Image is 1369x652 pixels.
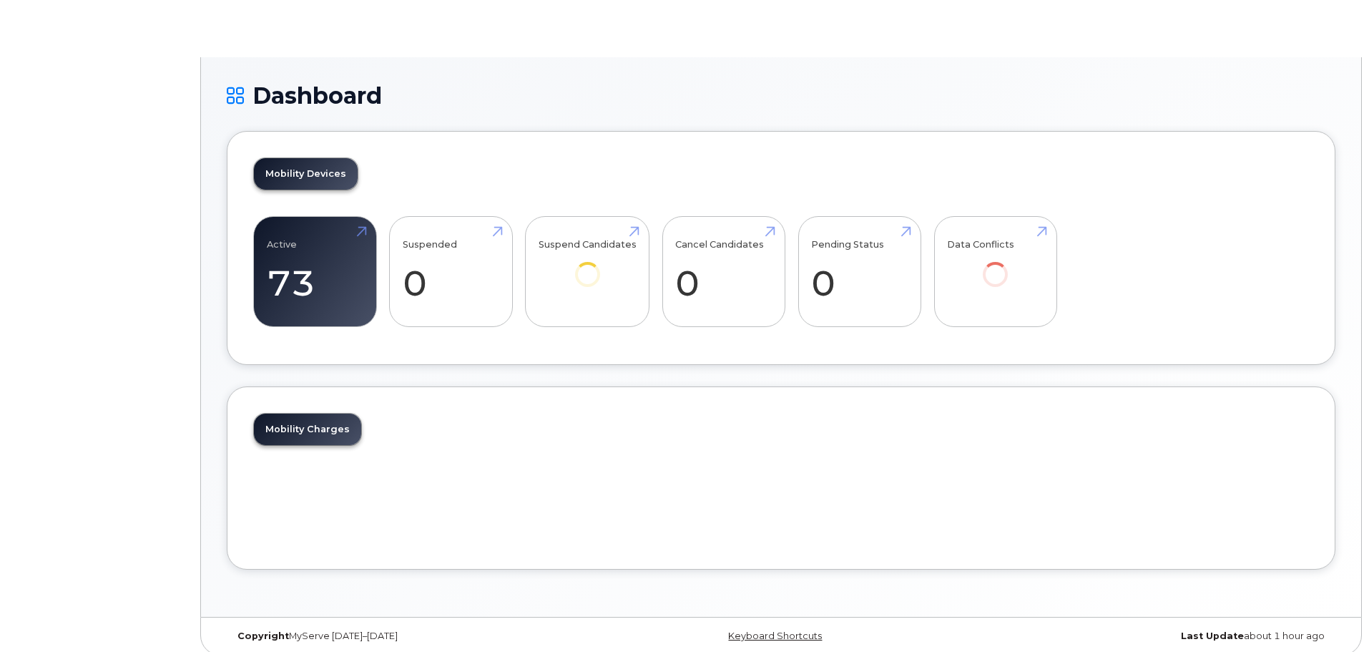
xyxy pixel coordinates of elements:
[227,631,597,642] div: MyServe [DATE]–[DATE]
[811,225,908,319] a: Pending Status 0
[403,225,499,319] a: Suspended 0
[539,225,637,307] a: Suspend Candidates
[728,631,822,641] a: Keyboard Shortcuts
[254,158,358,190] a: Mobility Devices
[254,414,361,445] a: Mobility Charges
[237,631,289,641] strong: Copyright
[947,225,1044,307] a: Data Conflicts
[966,631,1335,642] div: about 1 hour ago
[267,225,363,319] a: Active 73
[675,225,772,319] a: Cancel Candidates 0
[227,83,1335,108] h1: Dashboard
[1181,631,1244,641] strong: Last Update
